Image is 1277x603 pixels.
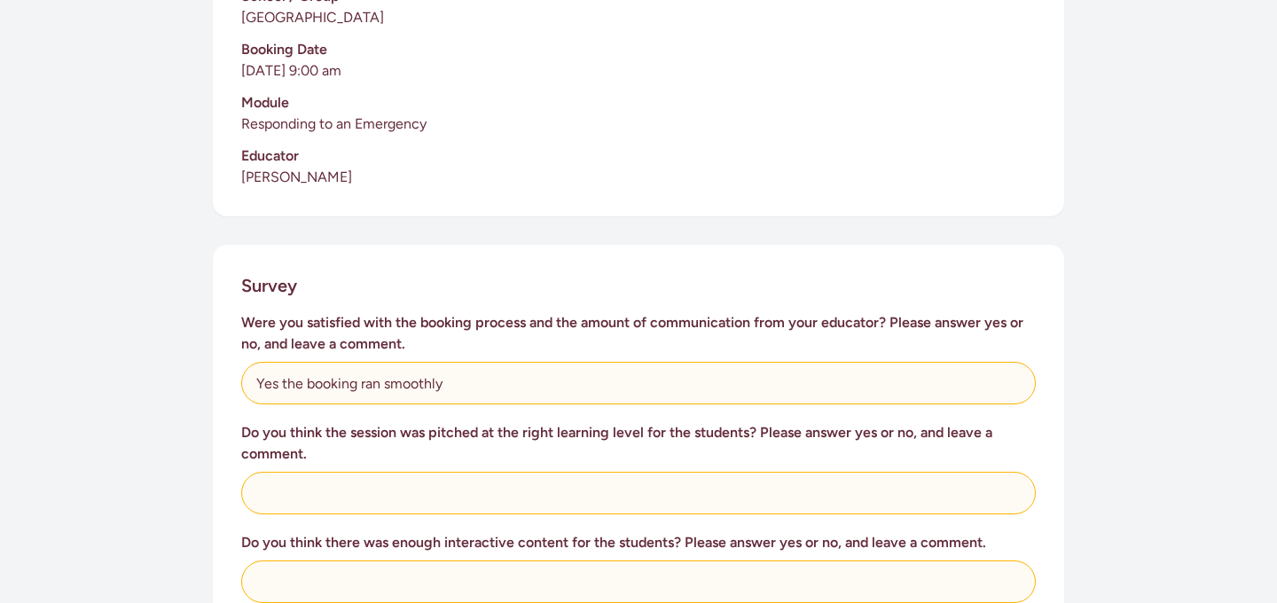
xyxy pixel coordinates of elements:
[241,60,1036,82] p: [DATE] 9:00 am
[241,39,1036,60] h3: Booking Date
[241,92,1036,114] h3: Module
[241,7,1036,28] p: [GEOGRAPHIC_DATA]
[241,532,1036,553] h3: Do you think there was enough interactive content for the students? Please answer yes or no, and ...
[241,114,1036,135] p: Responding to an Emergency
[241,145,1036,167] h3: Educator
[241,312,1036,355] h3: Were you satisfied with the booking process and the amount of communication from your educator? P...
[241,273,297,298] h2: Survey
[241,422,1036,465] h3: Do you think the session was pitched at the right learning level for the students? Please answer ...
[241,167,1036,188] p: [PERSON_NAME]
